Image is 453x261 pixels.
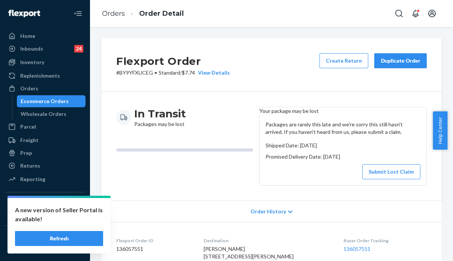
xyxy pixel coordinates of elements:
[265,153,420,160] p: Promised Delivery Date: [DATE]
[4,30,85,42] a: Home
[4,121,85,133] a: Parcel
[134,107,186,120] h3: In Transit
[17,95,86,107] a: Ecommerce Orders
[265,142,420,149] p: Shipped Date: [DATE]
[20,58,44,66] div: Inventory
[74,45,83,52] div: 24
[20,175,45,183] div: Reporting
[343,246,370,252] a: 136057551
[4,147,85,159] a: Prep
[70,6,85,21] button: Close Navigation
[20,149,32,157] div: Prep
[20,136,39,144] div: Freight
[319,53,368,68] button: Create Return
[204,237,332,244] dt: Destination
[433,111,447,150] button: Help Center
[4,213,85,222] a: Add Integration
[20,123,36,130] div: Parcel
[20,85,38,92] div: Orders
[4,82,85,94] a: Orders
[4,70,85,82] a: Replenishments
[374,53,427,68] button: Duplicate Order
[4,247,85,256] a: Add Fast Tag
[116,69,230,76] p: # BY9YFXUCEG / $7.74
[20,32,35,40] div: Home
[259,107,426,115] header: Your package may be lost
[362,164,420,179] button: Submit Lost Claim
[195,69,230,76] button: View Details
[102,9,125,18] a: Orders
[4,232,85,244] button: Fast Tags
[204,246,294,259] span: [PERSON_NAME] [STREET_ADDRESS][PERSON_NAME]
[139,9,184,18] a: Order Detail
[343,237,427,244] dt: Buyer Order Tracking
[20,45,43,52] div: Inbounds
[424,6,439,21] button: Open account menu
[4,56,85,68] a: Inventory
[4,160,85,172] a: Returns
[408,6,423,21] button: Open notifications
[15,205,103,223] p: A new version of Seller Portal is available!
[4,43,85,55] a: Inbounds24
[116,245,192,253] dd: 136057551
[96,3,190,25] ol: breadcrumbs
[21,97,69,105] div: Ecommerce Orders
[21,110,66,118] div: Wholesale Orders
[116,237,192,244] dt: Flexport Order ID
[17,108,86,120] a: Wholesale Orders
[250,208,286,215] span: Order History
[20,72,60,79] div: Replenishments
[4,198,85,210] button: Integrations
[8,10,40,17] img: Flexport logo
[15,231,103,246] button: Refresh
[381,57,420,64] div: Duplicate Order
[116,53,230,69] h2: Flexport Order
[4,173,85,185] a: Reporting
[4,134,85,146] a: Freight
[265,121,420,136] p: Packages are rarely this late and we're sorry this still hasn't arrived. If you haven't heard fro...
[154,69,157,76] span: •
[159,69,180,76] span: Standard
[134,107,186,128] div: Packages may be lost
[20,162,40,169] div: Returns
[391,6,406,21] button: Open Search Box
